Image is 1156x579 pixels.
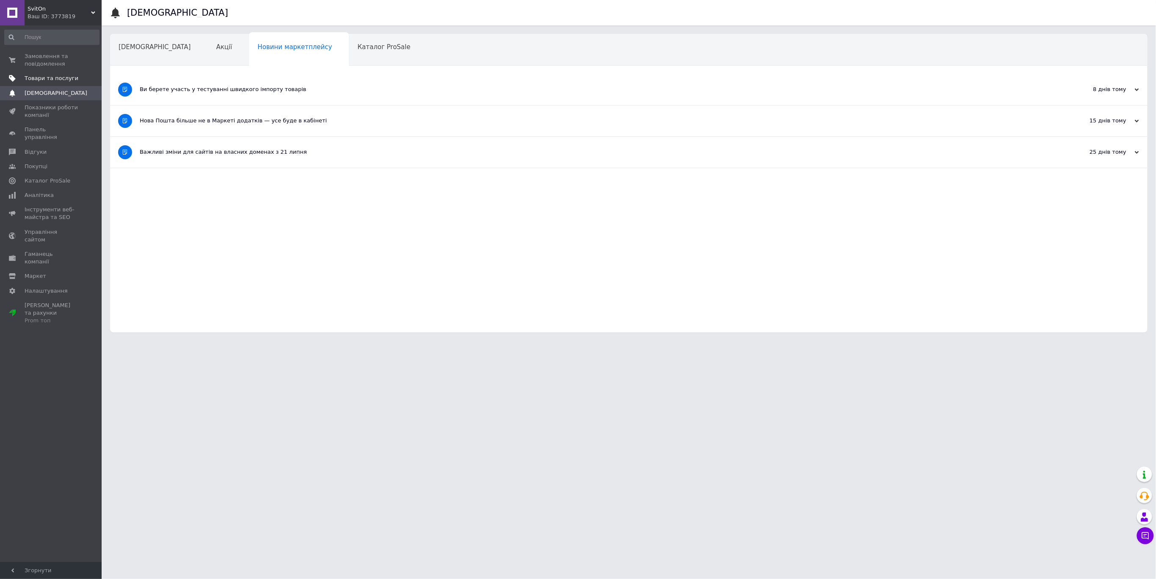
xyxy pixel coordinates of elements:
[140,117,1054,125] div: Нова Пошта більше не в Маркеті додатків — усе буде в кабінеті
[25,228,78,244] span: Управління сайтом
[25,206,78,221] span: Інструменти веб-майстра та SEO
[25,272,46,280] span: Маркет
[25,75,78,82] span: Товари та послуги
[140,148,1054,156] div: Важливі зміни для сайтів на власних доменах з 21 липня
[119,43,191,51] span: [DEMOGRAPHIC_DATA]
[357,43,410,51] span: Каталог ProSale
[25,250,78,266] span: Гаманець компанії
[1054,86,1139,93] div: 8 днів тому
[1054,148,1139,156] div: 25 днів тому
[25,163,47,170] span: Покупці
[25,53,78,68] span: Замовлення та повідомлення
[216,43,232,51] span: Акції
[25,302,78,325] span: [PERSON_NAME] та рахунки
[25,89,87,97] span: [DEMOGRAPHIC_DATA]
[1137,527,1154,544] button: Чат з покупцем
[25,126,78,141] span: Панель управління
[25,317,78,324] div: Prom топ
[257,43,332,51] span: Новини маркетплейсу
[25,287,68,295] span: Налаштування
[25,191,54,199] span: Аналітика
[28,5,91,13] span: SvitOn
[25,148,47,156] span: Відгуки
[28,13,102,20] div: Ваш ID: 3773819
[127,8,228,18] h1: [DEMOGRAPHIC_DATA]
[25,177,70,185] span: Каталог ProSale
[140,86,1054,93] div: Ви берете участь у тестуванні швидкого імпорту товарів
[1054,117,1139,125] div: 15 днів тому
[4,30,100,45] input: Пошук
[25,104,78,119] span: Показники роботи компанії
